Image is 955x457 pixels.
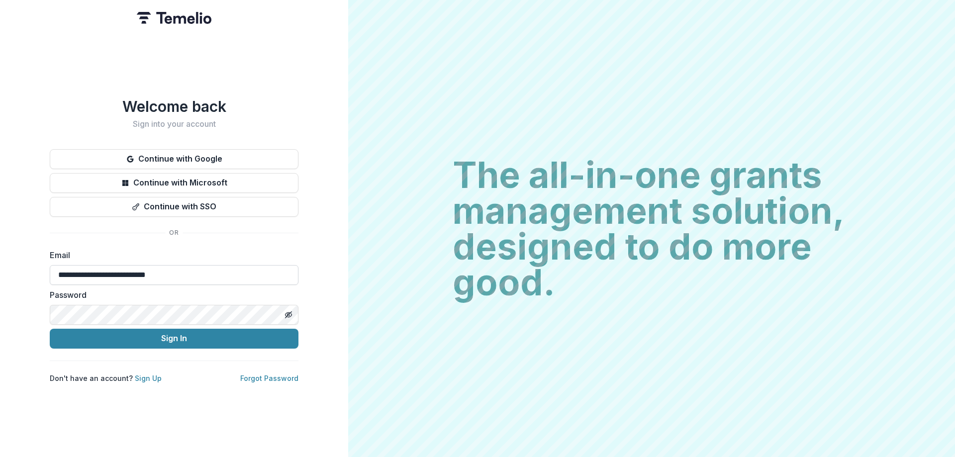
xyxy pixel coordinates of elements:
h2: Sign into your account [50,119,298,129]
a: Forgot Password [240,374,298,382]
p: Don't have an account? [50,373,162,383]
label: Password [50,289,292,301]
button: Continue with Microsoft [50,173,298,193]
img: Temelio [137,12,211,24]
button: Continue with SSO [50,197,298,217]
a: Sign Up [135,374,162,382]
button: Sign In [50,329,298,349]
label: Email [50,249,292,261]
button: Continue with Google [50,149,298,169]
button: Toggle password visibility [281,307,296,323]
h1: Welcome back [50,97,298,115]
